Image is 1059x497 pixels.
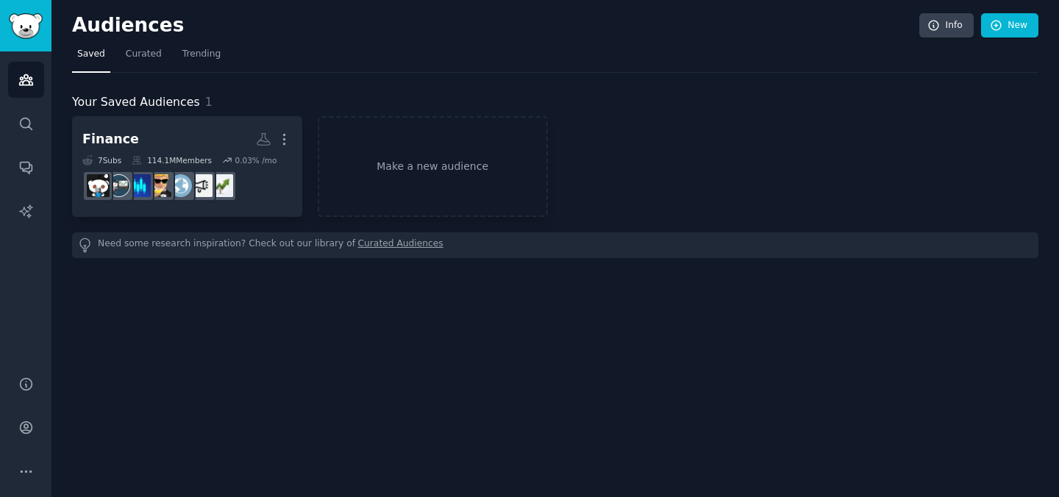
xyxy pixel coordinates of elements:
[121,43,167,73] a: Curated
[210,174,233,197] img: investing
[72,93,200,112] span: Your Saved Audiences
[72,43,110,73] a: Saved
[981,13,1038,38] a: New
[235,155,277,165] div: 0.03 % /mo
[77,48,105,61] span: Saved
[318,116,548,217] a: Make a new audience
[72,14,919,37] h2: Audiences
[9,13,43,39] img: GummySearch logo
[919,13,974,38] a: Info
[132,155,212,165] div: 114.1M Members
[205,95,213,109] span: 1
[87,174,110,197] img: geopolitics
[177,43,226,73] a: Trending
[82,130,139,149] div: Finance
[149,174,171,197] img: wallstreetbets
[190,174,213,197] img: worldnews
[107,174,130,197] img: stocks
[358,237,443,253] a: Curated Audiences
[82,155,121,165] div: 7 Sub s
[128,174,151,197] img: StockMarket
[72,232,1038,258] div: Need some research inspiration? Check out our library of
[126,48,162,61] span: Curated
[169,174,192,197] img: news
[182,48,221,61] span: Trending
[72,116,302,217] a: Finance7Subs114.1MMembers0.03% /moinvestingworldnewsnewswallstreetbetsStockMarketstocksgeopolitics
